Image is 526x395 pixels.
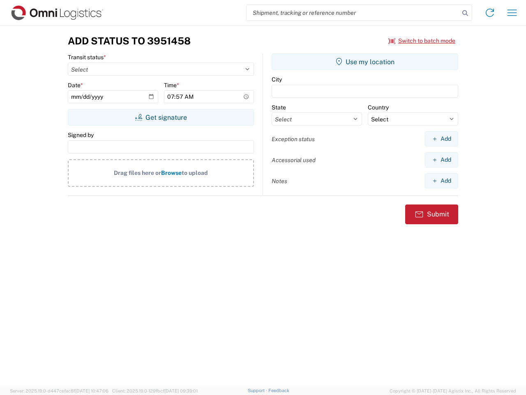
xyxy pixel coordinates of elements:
[368,104,389,111] label: Country
[68,109,254,125] button: Get signature
[164,388,198,393] span: [DATE] 09:39:01
[272,156,316,164] label: Accessorial used
[247,5,459,21] input: Shipment, tracking or reference number
[268,388,289,393] a: Feedback
[272,76,282,83] label: City
[248,388,268,393] a: Support
[161,170,182,176] span: Browse
[68,131,94,139] label: Signed by
[425,131,458,146] button: Add
[272,177,287,185] label: Notes
[272,104,286,111] label: State
[425,173,458,188] button: Add
[75,388,108,393] span: [DATE] 10:47:06
[68,53,106,61] label: Transit status
[114,170,161,176] span: Drag files here or
[68,35,191,47] h3: Add Status to 3951458
[112,388,198,393] span: Client: 2025.19.0-129fbcf
[390,387,516,395] span: Copyright © [DATE]-[DATE] Agistix Inc., All Rights Reserved
[272,135,315,143] label: Exception status
[425,152,458,167] button: Add
[10,388,108,393] span: Server: 2025.19.0-d447cefac8f
[272,53,458,70] button: Use my location
[68,81,83,89] label: Date
[182,170,208,176] span: to upload
[164,81,179,89] label: Time
[405,204,458,224] button: Submit
[388,34,455,48] button: Switch to batch mode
